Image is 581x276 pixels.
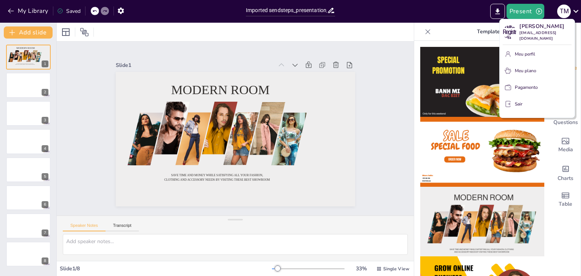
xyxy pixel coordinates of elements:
button: Pagamento [503,81,572,93]
font: Pagamento [515,84,538,90]
button: Meu plano [503,65,572,77]
font: Marca Registrada [503,22,516,42]
button: Sair [503,98,572,110]
button: Meu perfil [503,48,572,60]
font: Meu perfil [515,51,535,57]
font: Sair [515,101,522,107]
font: [EMAIL_ADDRESS][DOMAIN_NAME] [519,30,556,41]
font: [PERSON_NAME] [519,23,565,30]
font: Meu plano [515,68,536,74]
